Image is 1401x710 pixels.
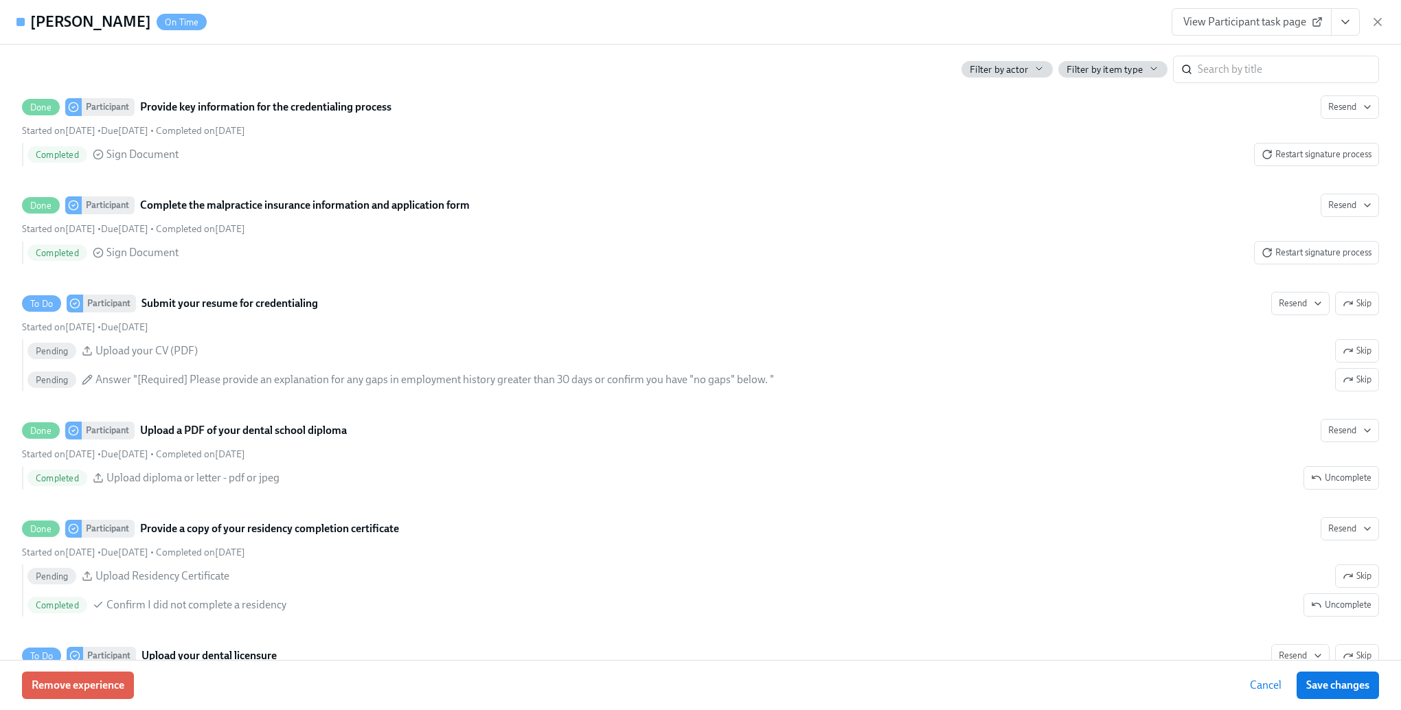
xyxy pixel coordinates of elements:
[1328,198,1371,212] span: Resend
[27,346,76,356] span: Pending
[1240,672,1291,699] button: Cancel
[1279,297,1322,310] span: Resend
[1335,368,1379,391] button: To DoParticipantSubmit your resume for credentialingResendSkipStarted on[DATE] •Due[DATE] Pending...
[1328,522,1371,536] span: Resend
[22,448,245,461] div: • •
[156,223,245,235] span: Tuesday, August 12th 2025, 2:23 pm
[1254,241,1379,264] button: DoneParticipantComplete the malpractice insurance information and application formResendStarted o...
[140,520,399,537] strong: Provide a copy of your residency completion certificate
[27,600,87,610] span: Completed
[1279,649,1322,663] span: Resend
[106,470,280,485] span: Upload diploma or letter - pdf or jpeg
[22,125,95,137] span: Thursday, August 7th 2025, 10:01 am
[1321,95,1379,119] button: DoneParticipantProvide key information for the credentialing processStarted on[DATE] •Due[DATE] •...
[1198,56,1379,83] input: Search by title
[157,17,207,27] span: On Time
[1303,593,1379,617] button: DoneParticipantProvide a copy of your residency completion certificateResendStarted on[DATE] •Due...
[27,375,76,385] span: Pending
[22,102,60,113] span: Done
[1311,598,1371,612] span: Uncomplete
[106,245,179,260] span: Sign Document
[95,343,198,358] span: Upload your CV (PDF)
[82,196,135,214] div: Participant
[1343,649,1371,663] span: Skip
[22,546,245,559] div: • •
[961,61,1053,78] button: Filter by actor
[1335,339,1379,363] button: To DoParticipantSubmit your resume for credentialingResendSkipStarted on[DATE] •Due[DATE] Pending...
[22,201,60,211] span: Done
[1058,61,1167,78] button: Filter by item type
[32,678,124,692] span: Remove experience
[1271,292,1330,315] button: To DoParticipantSubmit your resume for credentialingSkipStarted on[DATE] •Due[DATE] PendingUpload...
[82,98,135,116] div: Participant
[22,321,148,334] div: •
[82,520,135,538] div: Participant
[22,672,134,699] button: Remove experience
[156,125,245,137] span: Saturday, August 9th 2025, 10:47 am
[141,295,318,312] strong: Submit your resume for credentialing
[1335,292,1379,315] button: To DoParticipantSubmit your resume for credentialingResendStarted on[DATE] •Due[DATE] PendingUplo...
[970,63,1028,76] span: Filter by actor
[30,12,151,32] h4: [PERSON_NAME]
[83,295,136,312] div: Participant
[106,147,179,162] span: Sign Document
[22,124,245,137] div: • •
[1067,63,1143,76] span: Filter by item type
[156,448,245,460] span: Tuesday, August 12th 2025, 4:01 pm
[95,372,774,387] span: Answer "[Required] Please provide an explanation for any gaps in employment history greater than ...
[1262,148,1371,161] span: Restart signature process
[1254,143,1379,166] button: DoneParticipantProvide key information for the credentialing processResendStarted on[DATE] •Due[D...
[1328,424,1371,437] span: Resend
[22,222,245,236] div: • •
[101,321,148,333] span: Thursday, August 14th 2025, 10:00 am
[27,473,87,483] span: Completed
[27,150,87,160] span: Completed
[95,569,229,584] span: Upload Residency Certificate
[1303,466,1379,490] button: DoneParticipantUpload a PDF of your dental school diplomaResendStarted on[DATE] •Due[DATE] • Comp...
[1343,569,1371,583] span: Skip
[1262,246,1371,260] span: Restart signature process
[1321,517,1379,540] button: DoneParticipantProvide a copy of your residency completion certificateStarted on[DATE] •Due[DATE]...
[1343,297,1371,310] span: Skip
[1321,419,1379,442] button: DoneParticipantUpload a PDF of your dental school diplomaStarted on[DATE] •Due[DATE] • Completed ...
[82,422,135,439] div: Participant
[22,651,61,661] span: To Do
[22,426,60,436] span: Done
[1297,672,1379,699] button: Save changes
[141,648,277,664] strong: Upload your dental licensure
[22,524,60,534] span: Done
[1335,644,1379,667] button: To DoParticipantUpload your dental licensureResendStarted on[DATE] •Due[DATE] CompletedUpload [US...
[1321,194,1379,217] button: DoneParticipantComplete the malpractice insurance information and application formStarted on[DATE...
[1172,8,1332,36] a: View Participant task page
[27,571,76,582] span: Pending
[22,299,61,309] span: To Do
[106,597,286,612] span: Confirm I did not complete a residency
[27,248,87,258] span: Completed
[1271,644,1330,667] button: To DoParticipantUpload your dental licensureSkipStarted on[DATE] •Due[DATE] CompletedUpload [US_S...
[140,99,391,115] strong: Provide key information for the credentialing process
[1250,678,1282,692] span: Cancel
[140,197,470,214] strong: Complete the malpractice insurance information and application form
[1343,373,1371,387] span: Skip
[1311,471,1371,485] span: Uncomplete
[1183,15,1320,29] span: View Participant task page
[101,125,148,137] span: Thursday, August 14th 2025, 10:00 am
[1306,678,1369,692] span: Save changes
[22,547,95,558] span: Thursday, August 7th 2025, 10:01 am
[22,223,95,235] span: Thursday, August 7th 2025, 10:01 am
[1335,564,1379,588] button: DoneParticipantProvide a copy of your residency completion certificateResendStarted on[DATE] •Due...
[1328,100,1371,114] span: Resend
[1343,344,1371,358] span: Skip
[83,647,136,665] div: Participant
[101,547,148,558] span: Thursday, August 14th 2025, 10:00 am
[140,422,347,439] strong: Upload a PDF of your dental school diploma
[1331,8,1360,36] button: View task page
[101,223,148,235] span: Thursday, August 14th 2025, 10:00 am
[101,448,148,460] span: Thursday, August 14th 2025, 10:00 am
[156,547,245,558] span: Tuesday, August 12th 2025, 4:38 pm
[22,448,95,460] span: Thursday, August 7th 2025, 10:01 am
[22,321,95,333] span: Thursday, August 7th 2025, 10:01 am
